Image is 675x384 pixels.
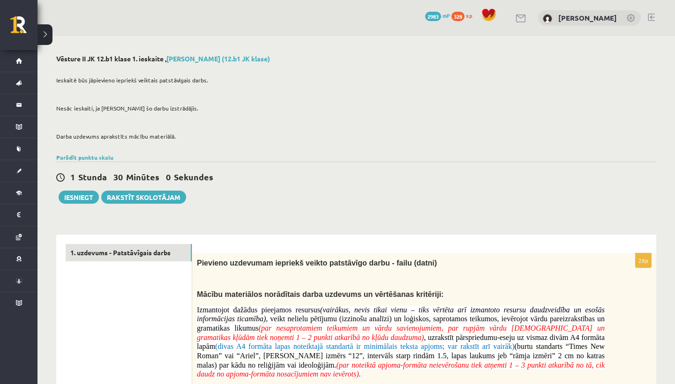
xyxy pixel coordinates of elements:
[197,306,605,323] i: (vairākus, nevis tikai vienu – tiks vērtēta arī izmantoto resursu daudzveidība un esošās informāc...
[197,259,437,267] span: Pievieno uzdevumam iepriekš veikto patstāvīgo darbu - failu (datni)
[113,171,123,182] span: 30
[215,342,221,350] span: (d
[197,290,443,298] span: Mācību materiālos norādītais darba uzdevums un vērtēšanas kritēriji:
[451,12,465,21] span: 328
[466,12,472,19] span: xp
[56,76,652,84] p: Ieskaitē būs jāpievieno iepriekš veiktais patstāvīgais darbs.
[558,13,617,22] a: [PERSON_NAME]
[56,132,652,140] p: Darba uzdevums aprakstīts mācību materiālā.
[635,253,652,268] p: 26p
[101,191,186,204] a: Rakstīt skolotājam
[451,12,477,19] a: 328 xp
[425,12,450,19] a: 2983 mP
[78,171,107,182] span: Stunda
[56,104,652,112] p: Nesāc ieskaiti, ja [PERSON_NAME] šo darbu izstrādājis.
[197,306,605,332] span: Izmantojot dažādus pieejamos resursus , veikt nelielu pētījumu (izzinošu analīzi) un loģiskos, sa...
[59,191,99,204] button: Iesniegt
[66,244,192,261] a: 1. uzdevums - Patstāvīgais darbs
[197,342,605,369] span: (burtu standarts “Times New Roman” vai “Ariel”, [PERSON_NAME] izmērs “12”, intervāls starp rindām...
[166,54,270,63] a: [PERSON_NAME] (12.b1 JK klase)
[442,12,450,19] span: mP
[126,171,159,182] span: Minūtes
[359,370,361,378] span: .
[174,171,213,182] span: Sekundes
[56,154,113,161] a: Parādīt punktu skalu
[197,361,605,378] span: (par noteiktā apjoma-formāta neievērošanu tiek atņemti 1 – 3 punkti atkarībā no tā, cik daudz no ...
[56,55,656,63] h2: Vēsture II JK 12.b1 klase 1. ieskaite ,
[221,342,514,350] span: ivas A4 formāta lapas noteiktajā standartā ir minimālais teksta apjoms; var rakstīt arī vairāk)
[197,324,605,341] span: (par nesaprotamiem teikumiem un vārdu savienojumiem, par rupjām vārdu [DEMOGRAPHIC_DATA] un grama...
[166,171,171,182] span: 0
[70,171,75,182] span: 1
[543,14,552,23] img: Gunita Juškeviča
[10,16,37,40] a: Rīgas 1. Tālmācības vidusskola
[425,12,441,21] span: 2983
